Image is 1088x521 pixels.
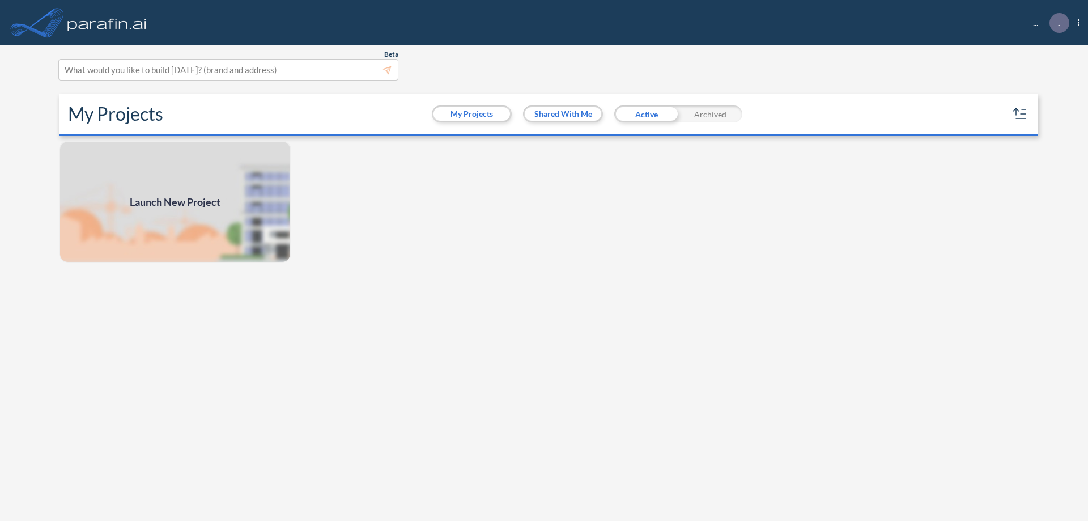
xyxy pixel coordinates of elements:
[59,141,291,263] img: add
[1016,13,1079,33] div: ...
[59,141,291,263] a: Launch New Project
[614,105,678,122] div: Active
[678,105,742,122] div: Archived
[1011,105,1029,123] button: sort
[65,11,149,34] img: logo
[433,107,510,121] button: My Projects
[68,103,163,125] h2: My Projects
[1058,18,1060,28] p: .
[525,107,601,121] button: Shared With Me
[384,50,398,59] span: Beta
[130,194,220,210] span: Launch New Project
